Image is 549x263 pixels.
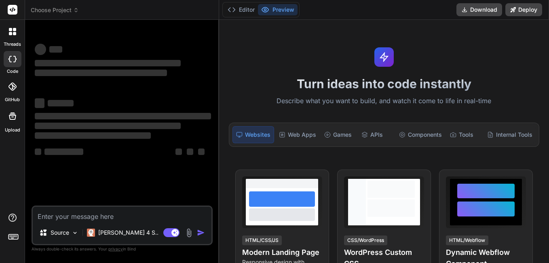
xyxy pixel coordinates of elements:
[35,44,46,55] span: ‌
[98,229,158,237] p: [PERSON_NAME] 4 S..
[484,126,536,143] div: Internal Tools
[32,245,213,253] p: Always double-check its answers. Your in Bind
[49,46,62,53] span: ‌
[358,126,394,143] div: APIs
[108,246,123,251] span: privacy
[35,70,167,76] span: ‌
[321,126,357,143] div: Games
[232,126,274,143] div: Websites
[175,148,182,155] span: ‌
[447,126,483,143] div: Tools
[446,235,488,245] div: HTML/Webflow
[31,6,79,14] span: Choose Project
[35,60,181,66] span: ‌
[35,123,181,129] span: ‌
[4,41,21,48] label: threads
[7,68,18,75] label: code
[35,132,151,139] span: ‌
[5,96,20,103] label: GitHub
[44,148,83,155] span: ‌
[198,148,205,155] span: ‌
[187,148,193,155] span: ‌
[35,148,41,155] span: ‌
[35,98,44,108] span: ‌
[258,4,298,15] button: Preview
[242,247,322,258] h4: Modern Landing Page
[48,100,74,106] span: ‌
[224,4,258,15] button: Editor
[224,76,544,91] h1: Turn ideas into code instantly
[51,229,69,237] p: Source
[276,126,319,143] div: Web Apps
[72,229,78,236] img: Pick Models
[242,235,282,245] div: HTML/CSS/JS
[87,229,95,237] img: Claude 4 Sonnet
[5,127,20,134] label: Upload
[456,3,502,16] button: Download
[224,96,544,106] p: Describe what you want to build, and watch it come to life in real-time
[344,235,387,245] div: CSS/WordPress
[197,229,205,237] img: icon
[35,113,211,119] span: ‌
[396,126,445,143] div: Components
[505,3,542,16] button: Deploy
[184,228,194,238] img: attachment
